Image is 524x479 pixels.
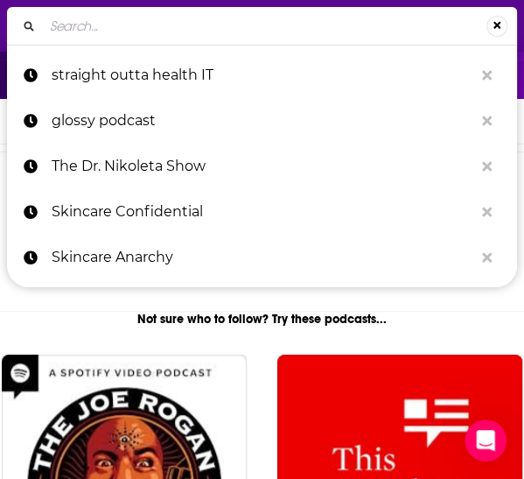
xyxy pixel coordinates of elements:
p: The Dr. Nikoleta Show [52,144,473,189]
a: The Dr. Nikoleta Show [7,144,517,189]
a: straight outta health IT [7,53,517,98]
div: Search... [7,7,517,45]
a: Skincare Confidential [7,189,517,235]
div: by following Podcasts, Creators, Lists, and other Users! [5,173,519,224]
p: Skincare Anarchy [52,235,473,280]
p: Skincare Confidential [52,189,473,235]
a: Skincare Anarchy [7,235,517,280]
a: glossy podcast [7,98,517,144]
p: glossy podcast [52,98,473,144]
input: Search... [43,12,486,40]
p: straight outta health IT [52,53,473,98]
iframe: Intercom live chat [465,419,507,461]
div: New releases, episode reviews, guest credits, and personalized recommendations will begin to appe... [5,239,519,290]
